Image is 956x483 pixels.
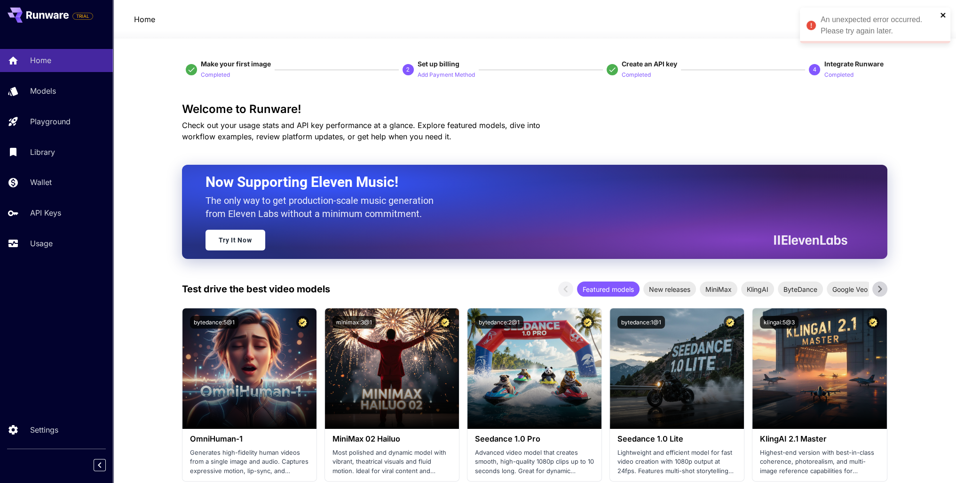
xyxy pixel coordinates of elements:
button: Collapse sidebar [94,459,106,471]
div: New releases [643,282,696,297]
img: alt [325,308,459,429]
button: Add Payment Method [418,69,475,80]
span: Create an API key [622,60,677,68]
button: minimax:3@1 [332,316,376,329]
p: Home [30,55,51,66]
button: Certified Model – Vetted for best performance and includes a commercial license. [724,316,736,329]
span: Featured models [577,284,640,294]
img: alt [610,308,744,429]
h3: Seedance 1.0 Lite [617,435,736,443]
p: 2 [406,65,410,74]
p: API Keys [30,207,61,218]
img: alt [752,308,886,429]
button: close [940,11,947,19]
button: Certified Model – Vetted for best performance and includes a commercial license. [867,316,879,329]
span: Integrate Runware [824,60,883,68]
div: Featured models [577,282,640,297]
span: KlingAI [741,284,774,294]
p: Test drive the best video models [182,282,330,296]
button: klingai:5@3 [760,316,798,329]
div: An unexpected error occurred. Please try again later. [821,14,937,37]
p: Most polished and dynamic model with vibrant, theatrical visuals and fluid motion. Ideal for vira... [332,448,451,476]
span: Make your first image [201,60,271,68]
p: Models [30,85,56,97]
p: Completed [824,71,853,80]
h3: Welcome to Runware! [182,103,887,116]
button: Certified Model – Vetted for best performance and includes a commercial license. [439,316,451,329]
button: bytedance:5@1 [190,316,238,329]
h3: OmniHuman‑1 [190,435,309,443]
span: Check out your usage stats and API key performance at a glance. Explore featured models, dive int... [182,121,540,141]
p: 4 [813,65,816,74]
img: alt [182,308,316,429]
a: Try It Now [205,230,265,250]
p: The only way to get production-scale music generation from Eleven Labs without a minimum commitment. [205,194,441,220]
button: Certified Model – Vetted for best performance and includes a commercial license. [581,316,594,329]
span: TRIAL [73,13,93,20]
span: MiniMax [700,284,737,294]
button: bytedance:1@1 [617,316,665,329]
span: Add your payment card to enable full platform functionality. [72,10,93,22]
button: Completed [824,69,853,80]
span: ByteDance [778,284,823,294]
h3: Seedance 1.0 Pro [475,435,594,443]
p: Settings [30,424,58,435]
h3: KlingAI 2.1 Master [760,435,879,443]
button: Certified Model – Vetted for best performance and includes a commercial license. [296,316,309,329]
div: KlingAI [741,282,774,297]
p: Usage [30,238,53,249]
p: Wallet [30,177,52,188]
div: ByteDance [778,282,823,297]
p: Lightweight and efficient model for fast video creation with 1080p output at 24fps. Features mult... [617,448,736,476]
p: Playground [30,116,71,127]
button: bytedance:2@1 [475,316,523,329]
button: Completed [622,69,651,80]
button: Completed [201,69,230,80]
p: Generates high-fidelity human videos from a single image and audio. Captures expressive motion, l... [190,448,309,476]
div: Google Veo [827,282,873,297]
h2: Now Supporting Eleven Music! [205,173,840,191]
div: MiniMax [700,282,737,297]
img: alt [467,308,601,429]
a: Home [134,14,155,25]
p: Completed [201,71,230,80]
div: Collapse sidebar [101,457,113,474]
p: Highest-end version with best-in-class coherence, photorealism, and multi-image reference capabil... [760,448,879,476]
span: Set up billing [418,60,459,68]
nav: breadcrumb [134,14,155,25]
span: Google Veo [827,284,873,294]
p: Completed [622,71,651,80]
span: New releases [643,284,696,294]
p: Library [30,146,55,158]
p: Add Payment Method [418,71,475,80]
h3: MiniMax 02 Hailuo [332,435,451,443]
p: Advanced video model that creates smooth, high-quality 1080p clips up to 10 seconds long. Great f... [475,448,594,476]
